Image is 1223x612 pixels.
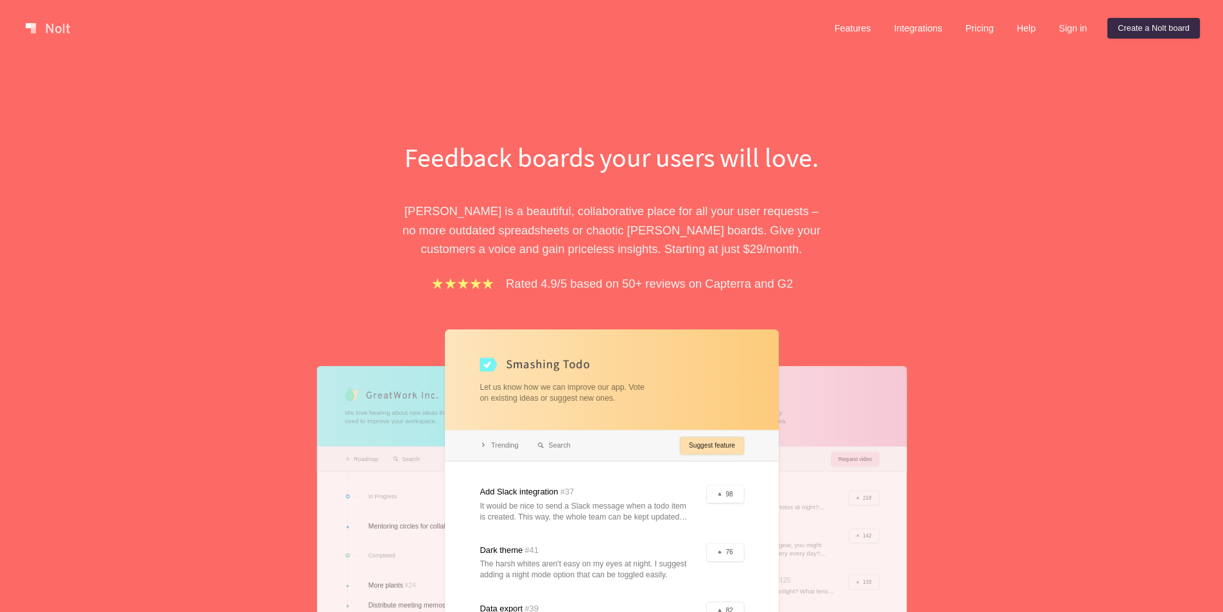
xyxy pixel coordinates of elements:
h1: Feedback boards your users will love. [390,139,833,176]
a: Pricing [955,18,1004,39]
img: stars.b067e34983.png [430,276,496,291]
a: Features [824,18,881,39]
p: [PERSON_NAME] is a beautiful, collaborative place for all your user requests – no more outdated s... [390,202,833,258]
a: Help [1007,18,1046,39]
a: Create a Nolt board [1107,18,1200,39]
a: Integrations [883,18,952,39]
p: Rated 4.9/5 based on 50+ reviews on Capterra and G2 [506,274,793,293]
a: Sign in [1048,18,1097,39]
